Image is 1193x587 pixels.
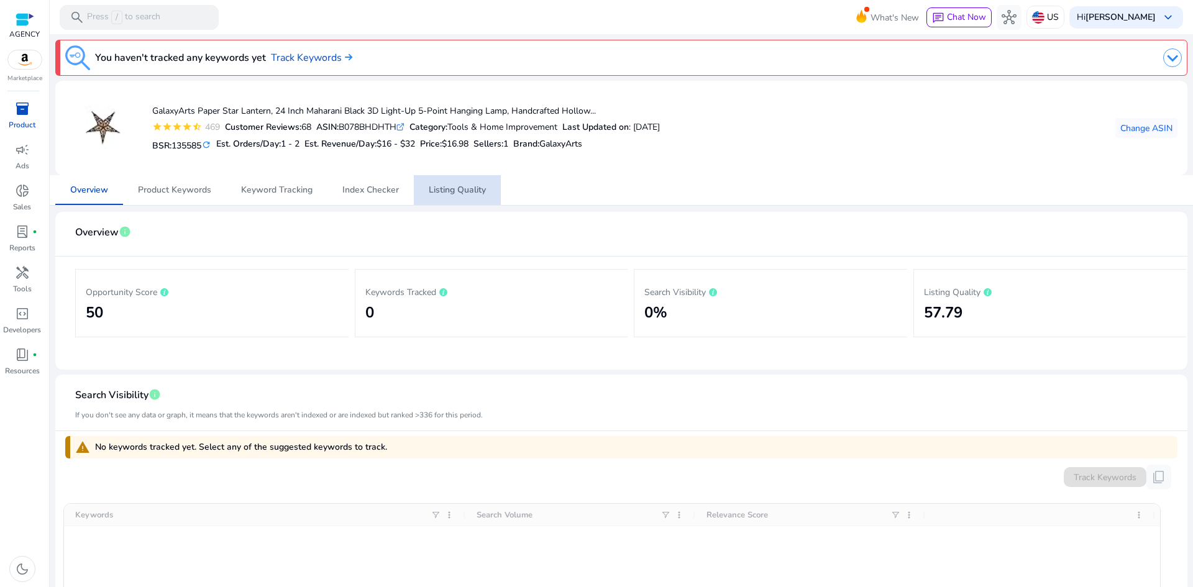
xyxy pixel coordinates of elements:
div: 68 [225,121,311,134]
h5: Est. Orders/Day: [216,139,299,150]
mat-icon: star_half [192,122,202,132]
img: arrow-right.svg [342,53,352,61]
span: Overview [75,222,119,243]
span: 135585 [171,140,201,152]
span: lab_profile [15,224,30,239]
span: Overview [70,186,108,194]
b: Last Updated on [562,121,629,133]
div: : [DATE] [562,121,660,134]
p: Reports [9,242,35,253]
span: Index Checker [342,186,399,194]
p: Keywords Tracked [365,284,618,299]
span: keyboard_arrow_down [1161,10,1176,25]
h2: 0% [644,304,897,322]
h5: Est. Revenue/Day: [304,139,415,150]
span: hub [1002,10,1017,25]
span: fiber_manual_record [32,229,37,234]
span: Keyword Tracking [241,186,313,194]
span: info [119,225,131,238]
p: US [1047,6,1059,28]
span: / [111,11,122,24]
p: Resources [5,365,40,376]
span: chat [932,12,944,24]
mat-card-subtitle: If you don't see any data or graph, it means that the keywords aren't indexed or are indexed but ... [75,409,483,421]
span: $16 - $32 [377,138,415,150]
span: Listing Quality [429,186,486,194]
p: Listing Quality [924,284,1177,299]
h4: GalaxyArts Paper Star Lantern, 24 Inch Maharani Black 3D Light-Up 5-Point Hanging Lamp, Handcraft... [152,106,660,117]
span: $16.98 [442,138,469,150]
span: search [70,10,85,25]
mat-icon: star [162,122,172,132]
span: No keywords tracked yet. Select any of the suggested keywords to track. [95,441,387,453]
p: Opportunity Score [86,284,339,299]
h2: 50 [86,304,339,322]
mat-icon: star [182,122,192,132]
button: chatChat Now [926,7,992,27]
span: dark_mode [15,562,30,576]
span: 1 [503,138,508,150]
h5: Sellers: [473,139,508,150]
img: amazon.svg [8,50,42,69]
span: Chat Now [947,11,986,23]
span: fiber_manual_record [32,352,37,357]
p: Product [9,119,35,130]
h5: Price: [420,139,469,150]
span: info [149,388,161,401]
span: book_4 [15,347,30,362]
p: Ads [16,160,29,171]
span: campaign [15,142,30,157]
a: Track Keywords [271,50,352,65]
h5: : [513,139,582,150]
div: 469 [202,121,220,134]
p: Marketplace [7,74,42,83]
p: Hi [1077,13,1156,22]
h2: 0 [365,304,618,322]
span: What's New [871,7,919,29]
span: handyman [15,265,30,280]
b: Category: [409,121,447,133]
button: hub [997,5,1022,30]
p: Developers [3,324,41,335]
h3: You haven't tracked any keywords yet [95,50,266,65]
span: 1 - 2 [281,138,299,150]
p: AGENCY [9,29,40,40]
p: Search Visibility [644,284,897,299]
span: code_blocks [15,306,30,321]
img: 51zpoI8pdNL._AC_SR38,50_.jpg [80,105,126,152]
b: ASIN: [316,121,339,133]
p: Sales [13,201,31,212]
img: dropdown-arrow.svg [1163,48,1182,67]
h2: 57.79 [924,304,1177,322]
p: Tools [13,283,32,294]
mat-icon: star [172,122,182,132]
div: Tools & Home Improvement [409,121,557,134]
span: Change ASIN [1120,122,1172,135]
span: Brand [513,138,537,150]
img: keyword-tracking.svg [65,45,90,70]
mat-icon: refresh [201,139,211,151]
span: donut_small [15,183,30,198]
mat-icon: star [152,122,162,132]
h5: BSR: [152,138,211,152]
button: Change ASIN [1115,118,1177,138]
span: warning [75,440,90,455]
img: us.svg [1032,11,1044,24]
p: Press to search [87,11,160,24]
span: Product Keywords [138,186,211,194]
span: inventory_2 [15,101,30,116]
span: GalaxyArts [539,138,582,150]
div: B078BHDHTH [316,121,405,134]
b: [PERSON_NAME] [1086,11,1156,23]
b: Customer Reviews: [225,121,301,133]
span: Search Visibility [75,385,149,406]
